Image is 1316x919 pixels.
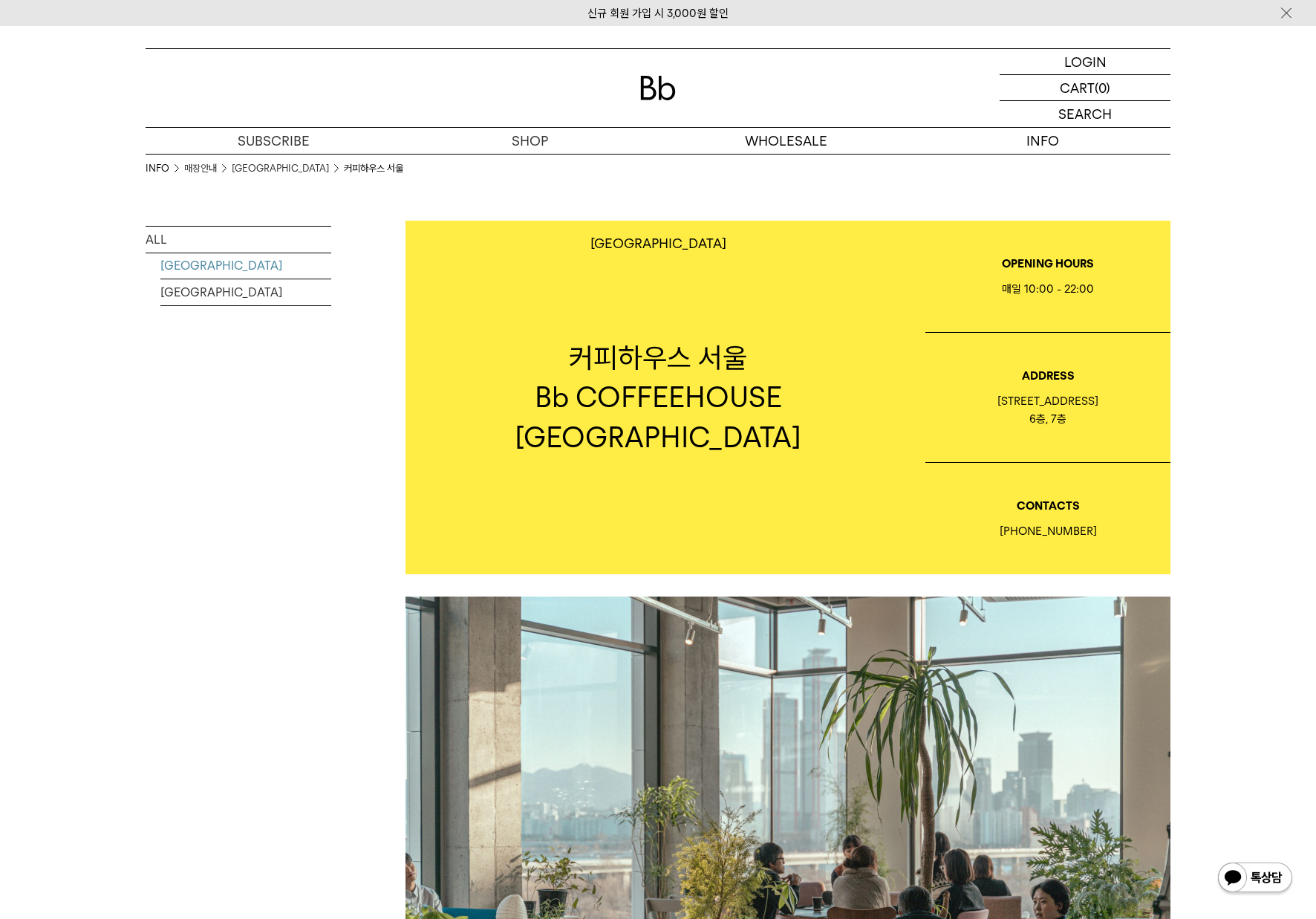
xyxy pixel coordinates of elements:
div: [STREET_ADDRESS] 6층, 7층 [925,392,1170,428]
p: CART [1060,75,1095,100]
a: 매장안내 [184,161,217,176]
a: ALL [146,227,331,253]
a: [GEOGRAPHIC_DATA] [160,253,331,279]
div: 매일 10:00 - 22:00 [925,280,1170,298]
p: 커피하우스 서울 [405,338,911,377]
li: 커피하우스 서울 [344,161,403,176]
a: SHOP [402,128,658,154]
p: [GEOGRAPHIC_DATA] [590,236,726,251]
p: (0) [1095,75,1110,100]
img: 카카오톡 채널 1:1 채팅 버튼 [1216,861,1294,897]
p: SEARCH [1058,101,1112,127]
div: [PHONE_NUMBER] [925,522,1170,540]
a: SUBSCRIBE [146,128,402,154]
p: LOGIN [1064,49,1107,74]
p: ADDRESS [925,367,1170,385]
p: INFO [914,128,1170,154]
p: Bb COFFEEHOUSE [GEOGRAPHIC_DATA] [405,377,911,456]
img: 로고 [640,76,676,100]
p: OPENING HOURS [925,255,1170,273]
a: CART (0) [1000,75,1170,101]
a: LOGIN [1000,49,1170,75]
a: 신규 회원 가입 시 3,000원 할인 [587,7,729,20]
a: [GEOGRAPHIC_DATA] [160,279,331,305]
a: [GEOGRAPHIC_DATA] [232,161,329,176]
li: INFO [146,161,184,176]
p: WHOLESALE [658,128,914,154]
p: CONTACTS [925,497,1170,515]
